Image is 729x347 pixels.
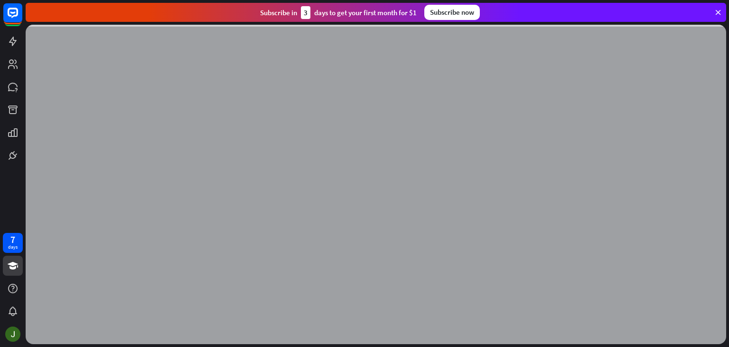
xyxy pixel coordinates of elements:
div: Subscribe in days to get your first month for $1 [260,6,417,19]
div: Subscribe now [424,5,480,20]
a: 7 days [3,233,23,253]
div: 7 [10,235,15,244]
div: days [8,244,18,251]
div: 3 [301,6,310,19]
